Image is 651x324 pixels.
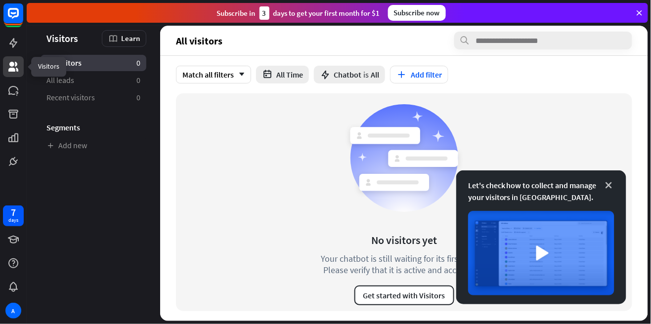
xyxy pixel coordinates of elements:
[3,205,24,226] a: 7 days
[8,4,38,34] button: Open LiveChat chat widget
[256,66,309,83] button: All Time
[176,35,222,46] span: All visitors
[41,89,146,106] a: Recent visitors 0
[354,285,454,305] button: Get started with Visitors
[234,72,245,78] i: arrow_down
[217,6,380,20] div: Subscribe in days to get your first month for $1
[388,5,446,21] div: Subscribe now
[46,75,74,85] span: All leads
[303,253,506,276] div: Your chatbot is still waiting for its first visitor. Please verify that it is active and accessible.
[136,92,140,103] aside: 0
[5,303,21,319] div: A
[41,137,146,154] a: Add new
[136,58,140,68] aside: 0
[8,217,18,224] div: days
[136,75,140,85] aside: 0
[260,6,269,20] div: 3
[46,92,95,103] span: Recent visitors
[176,66,251,83] div: Match all filters
[46,58,82,68] span: All visitors
[371,70,379,80] span: All
[371,233,437,247] div: No visitors yet
[363,70,369,80] span: is
[11,208,16,217] div: 7
[468,211,614,295] img: image
[334,70,361,80] span: Chatbot
[468,179,614,203] div: Let's check how to collect and manage your visitors in [GEOGRAPHIC_DATA].
[41,122,146,132] h3: Segments
[41,72,146,88] a: All leads 0
[390,66,448,83] button: Add filter
[46,33,78,44] span: Visitors
[121,34,140,43] span: Learn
